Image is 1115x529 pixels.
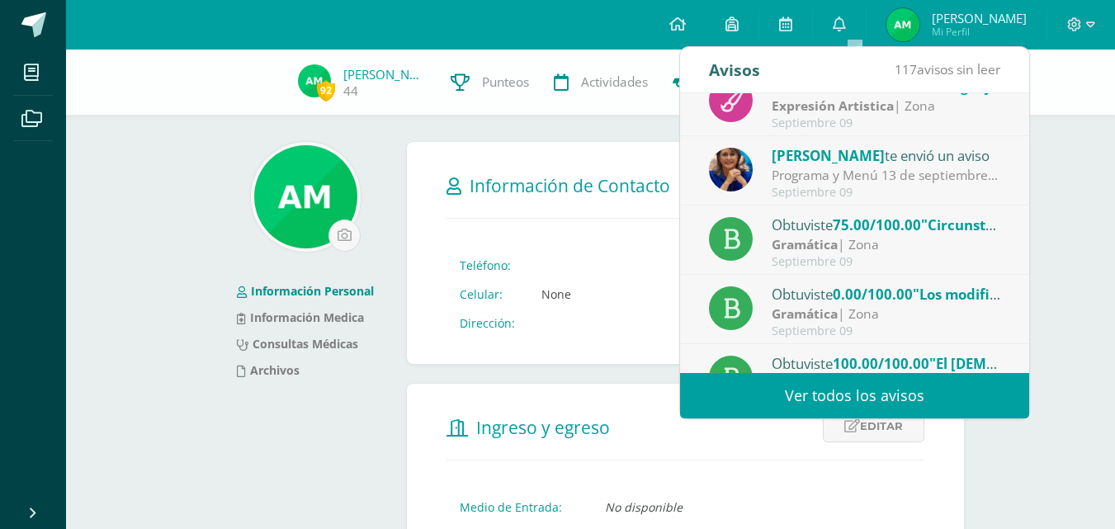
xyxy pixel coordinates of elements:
[772,283,1001,305] div: Obtuviste en
[833,285,913,304] span: 0.00/100.00
[833,215,921,234] span: 75.00/100.00
[343,66,426,83] a: [PERSON_NAME]
[772,305,838,323] strong: Gramática
[886,8,919,41] img: 0e70a3320523aed65fa3b55b0ab22133.png
[298,64,331,97] img: 0e70a3320523aed65fa3b55b0ab22133.png
[446,309,528,338] td: Dirección:
[660,50,780,116] a: Trayectoria
[772,97,894,115] strong: Expresión Artistica
[482,73,529,91] span: Punteos
[772,97,1001,116] div: | Zona
[772,186,1001,200] div: Septiembre 09
[581,73,648,91] span: Actividades
[709,47,760,92] div: Avisos
[932,25,1027,39] span: Mi Perfil
[237,309,364,325] a: Información Medica
[772,255,1001,269] div: Septiembre 09
[772,235,1001,254] div: | Zona
[921,215,1033,234] span: "Circunstancial"
[237,336,358,352] a: Consultas Médicas
[772,305,1001,324] div: | Zona
[446,280,528,309] td: Celular:
[709,148,753,191] img: 5d6f35d558c486632aab3bda9a330e6b.png
[438,50,541,116] a: Punteos
[528,280,584,309] td: None
[772,144,1001,166] div: te envió un aviso
[343,83,358,100] a: 44
[895,60,917,78] span: 117
[446,251,528,280] td: Teléfono:
[772,235,838,253] strong: Gramática
[772,324,1001,338] div: Septiembre 09
[446,493,592,522] td: Medio de Entrada:
[932,10,1027,26] span: [PERSON_NAME]
[470,174,670,197] span: Información de Contacto
[772,214,1001,235] div: Obtuviste en
[929,354,1115,373] span: "El [DEMOGRAPHIC_DATA]"
[254,145,357,248] img: 1bcf9ced56bf085fe7c4c9e0236fc122.png
[680,373,1029,418] a: Ver todos los avisos
[476,416,610,439] span: Ingreso y egreso
[772,116,1001,130] div: Septiembre 09
[823,410,924,442] a: Editar
[237,283,374,299] a: Información Personal
[605,499,683,515] i: No disponible
[772,146,885,165] span: [PERSON_NAME]
[541,50,660,116] a: Actividades
[833,354,929,373] span: 100.00/100.00
[237,362,300,378] a: Archivos
[317,80,335,101] span: 92
[772,166,1001,185] div: Programa y Menú 13 de septiembre: Estimados Padres de Familia: enviamos adjunto el programa de la...
[772,352,1001,374] div: Obtuviste en
[895,60,1000,78] span: avisos sin leer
